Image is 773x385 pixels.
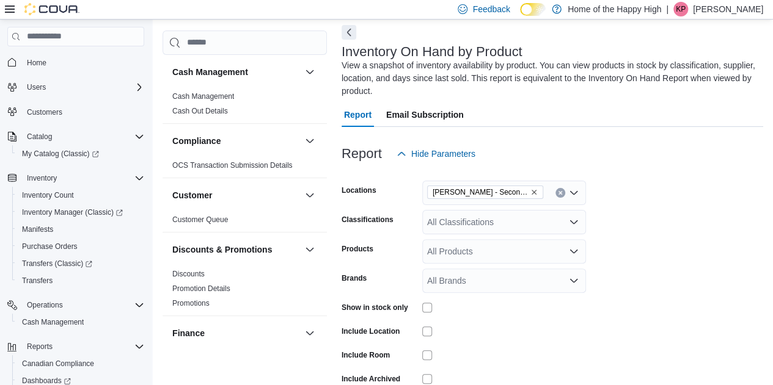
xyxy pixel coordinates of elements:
[27,132,52,142] span: Catalog
[172,327,300,339] button: Finance
[163,89,327,123] div: Cash Management
[12,187,149,204] button: Inventory Count
[17,356,144,371] span: Canadian Compliance
[172,270,205,278] a: Discounts
[342,350,390,360] label: Include Room
[17,205,144,220] span: Inventory Manager (Classic)
[673,2,688,16] div: Kayla Parker
[530,189,538,196] button: Remove Warman - Second Ave - Prairie Records from selection in this group
[342,45,522,59] h3: Inventory On Hand by Product
[17,256,144,271] span: Transfers (Classic)
[172,66,300,78] button: Cash Management
[27,173,57,183] span: Inventory
[342,303,408,312] label: Show in stock only
[172,215,228,225] span: Customer Queue
[17,315,89,329] a: Cash Management
[172,135,300,147] button: Compliance
[163,212,327,232] div: Customer
[17,188,79,203] a: Inventory Count
[2,79,149,96] button: Users
[17,273,144,288] span: Transfers
[386,103,464,127] span: Email Subscription
[22,171,144,185] span: Inventory
[172,66,248,78] h3: Cash Management
[27,107,62,117] span: Customers
[172,215,228,224] a: Customer Queue
[22,55,144,70] span: Home
[22,105,67,120] a: Customers
[520,3,546,16] input: Dark Mode
[568,2,661,16] p: Home of the Happy High
[22,225,53,234] span: Manifests
[302,188,317,203] button: Customer
[17,188,144,203] span: Inventory Count
[172,327,205,339] h3: Finance
[2,297,149,314] button: Operations
[22,317,84,327] span: Cash Management
[12,255,149,272] a: Transfers (Classic)
[172,161,293,170] a: OCS Transaction Submission Details
[27,82,46,92] span: Users
[693,2,763,16] p: [PERSON_NAME]
[172,106,228,116] span: Cash Out Details
[172,299,210,308] a: Promotions
[22,80,144,95] span: Users
[12,355,149,372] button: Canadian Compliance
[22,207,123,217] span: Inventory Manager (Classic)
[22,276,53,286] span: Transfers
[17,146,144,161] span: My Catalog (Classic)
[433,186,528,198] span: [PERSON_NAME] - Second Ave - Prairie Records
[569,246,579,256] button: Open list of options
[302,326,317,340] button: Finance
[172,92,234,101] a: Cash Management
[342,185,376,195] label: Locations
[22,242,78,251] span: Purchase Orders
[427,185,543,199] span: Warman - Second Ave - Prairie Records
[22,171,62,185] button: Inventory
[411,148,475,160] span: Hide Parameters
[12,204,149,221] a: Inventory Manager (Classic)
[342,244,373,254] label: Products
[302,242,317,257] button: Discounts & Promotions
[172,284,230,293] a: Promotion Details
[676,2,686,16] span: KP
[22,190,74,200] span: Inventory Count
[27,300,63,310] span: Operations
[342,25,356,40] button: Next
[569,276,579,286] button: Open list of options
[342,273,367,283] label: Brands
[17,222,58,237] a: Manifests
[392,142,480,166] button: Hide Parameters
[172,269,205,279] span: Discounts
[12,238,149,255] button: Purchase Orders
[2,128,149,145] button: Catalog
[342,59,757,98] div: View a snapshot of inventory availability by product. You can view products in stock by classific...
[172,107,228,115] a: Cash Out Details
[22,80,51,95] button: Users
[342,146,382,161] h3: Report
[22,129,144,144] span: Catalog
[172,189,300,201] button: Customer
[172,135,221,147] h3: Compliance
[22,56,51,70] a: Home
[22,149,99,159] span: My Catalog (Classic)
[22,339,57,354] button: Reports
[17,205,128,220] a: Inventory Manager (Classic)
[27,58,46,68] span: Home
[302,65,317,79] button: Cash Management
[172,243,300,256] button: Discounts & Promotions
[569,217,579,227] button: Open list of options
[12,145,149,162] a: My Catalog (Classic)
[22,259,92,268] span: Transfers (Classic)
[172,243,272,256] h3: Discounts & Promotions
[2,170,149,187] button: Inventory
[24,3,79,15] img: Cova
[17,146,104,161] a: My Catalog (Classic)
[342,215,394,225] label: Classifications
[17,239,82,254] a: Purchase Orders
[17,222,144,237] span: Manifests
[17,356,99,371] a: Canadian Compliance
[344,103,372,127] span: Report
[472,3,510,15] span: Feedback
